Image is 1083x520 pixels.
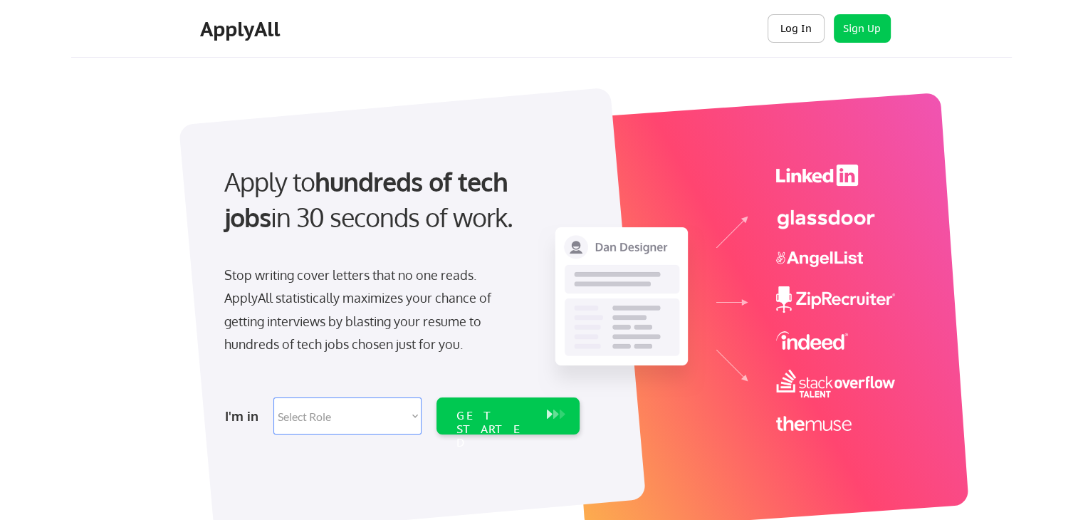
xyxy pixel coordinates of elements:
[224,165,514,233] strong: hundreds of tech jobs
[224,164,574,236] div: Apply to in 30 seconds of work.
[200,17,284,41] div: ApplyAll
[224,264,517,356] div: Stop writing cover letters that no one reads. ApplyAll statistically maximizes your chance of get...
[456,409,533,450] div: GET STARTED
[225,405,265,427] div: I'm in
[834,14,891,43] button: Sign Up
[768,14,825,43] button: Log In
